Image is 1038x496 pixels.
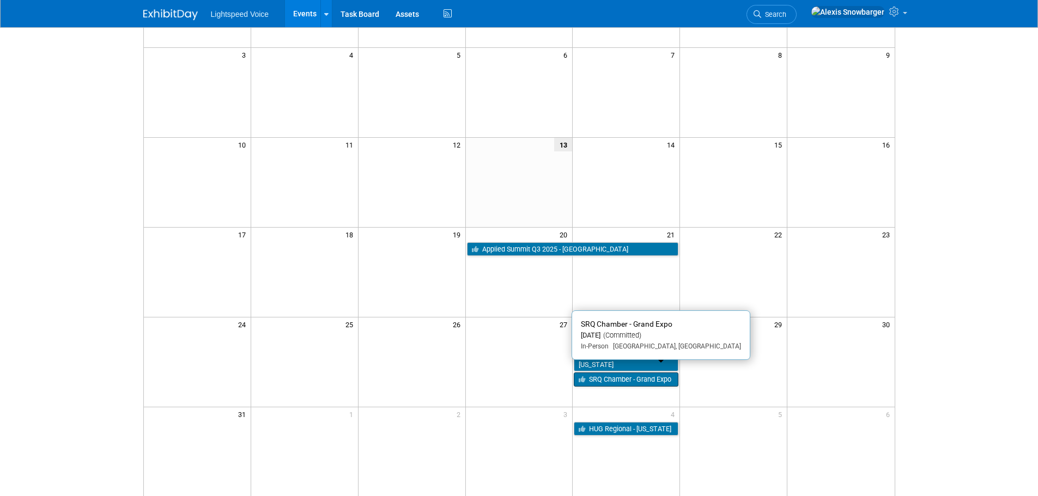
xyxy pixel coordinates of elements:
span: 4 [670,407,679,421]
span: 25 [344,317,358,331]
span: 19 [452,228,465,241]
span: 11 [344,138,358,151]
span: 29 [773,317,787,331]
span: 27 [559,317,572,331]
span: Lightspeed Voice [211,10,269,19]
span: 6 [562,48,572,62]
span: 12 [452,138,465,151]
span: 3 [562,407,572,421]
span: 1 [348,407,358,421]
span: 16 [881,138,895,151]
span: In-Person [581,342,609,350]
img: Alexis Snowbarger [811,6,885,18]
span: 2 [456,407,465,421]
span: 30 [881,317,895,331]
span: 4 [348,48,358,62]
span: 3 [241,48,251,62]
div: [DATE] [581,331,741,340]
span: Search [761,10,786,19]
img: ExhibitDay [143,9,198,20]
span: 20 [559,228,572,241]
span: 18 [344,228,358,241]
span: 10 [237,138,251,151]
span: 17 [237,228,251,241]
span: 22 [773,228,787,241]
span: 5 [777,407,787,421]
a: HUG Regional - [US_STATE] [574,422,678,436]
span: 26 [452,317,465,331]
span: 8 [777,48,787,62]
span: 31 [237,407,251,421]
span: 13 [554,138,572,151]
span: 5 [456,48,465,62]
a: Applied Summit Q3 2025 - [GEOGRAPHIC_DATA] [467,242,679,256]
span: 6 [885,407,895,421]
span: 7 [670,48,679,62]
span: 14 [666,138,679,151]
a: Search [746,5,797,24]
span: 15 [773,138,787,151]
a: SRQ Chamber - Grand Expo [574,372,678,387]
span: (Committed) [600,331,641,339]
span: [GEOGRAPHIC_DATA], [GEOGRAPHIC_DATA] [609,342,741,350]
span: 9 [885,48,895,62]
span: 21 [666,228,679,241]
span: SRQ Chamber - Grand Expo [581,320,672,328]
span: 23 [881,228,895,241]
span: 24 [237,317,251,331]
